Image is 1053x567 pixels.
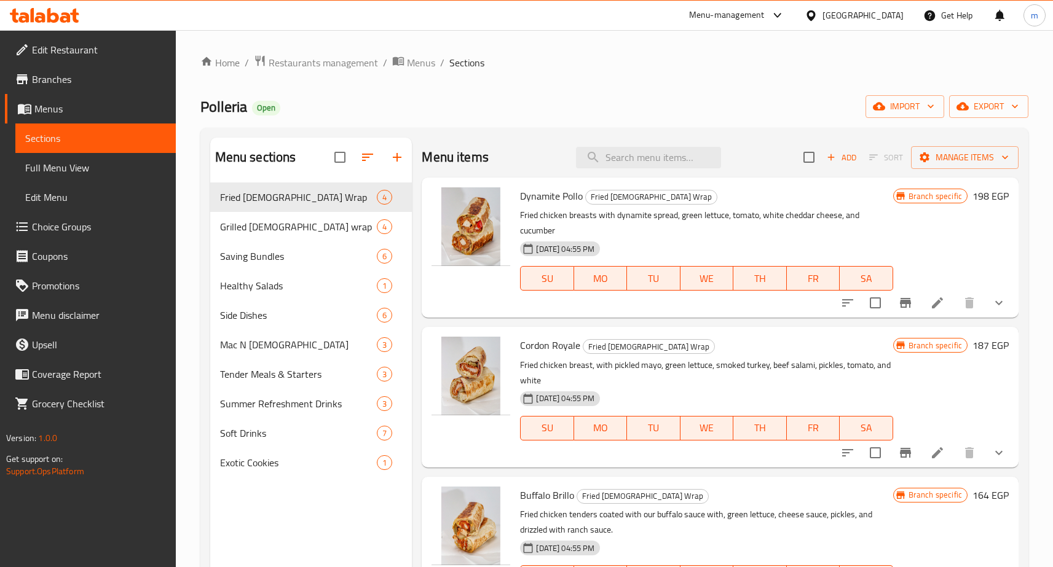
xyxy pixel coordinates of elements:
span: Add item [822,148,861,167]
span: Select to update [862,440,888,466]
button: TU [627,266,680,291]
span: 4 [377,192,392,203]
span: Manage items [921,150,1009,165]
span: Get support on: [6,451,63,467]
span: Fried [DEMOGRAPHIC_DATA] Wrap [577,489,708,503]
span: Summer Refreshment Drinks [220,396,377,411]
span: SU [526,270,569,287]
div: Mac N [DEMOGRAPHIC_DATA]3 [210,330,412,359]
div: items [377,337,392,352]
span: Grocery Checklist [32,396,166,411]
span: Edit Menu [25,190,166,205]
div: Mac N Chick [220,337,377,352]
span: Open [252,103,280,113]
span: [DATE] 04:55 PM [531,243,599,255]
button: export [949,95,1028,118]
span: Sort sections [353,143,382,172]
span: Sections [25,131,166,146]
button: SA [840,266,893,291]
div: items [377,396,392,411]
a: Edit menu item [930,445,945,460]
button: FR [787,266,840,291]
div: Healthy Salads1 [210,271,412,300]
button: delete [955,438,984,467]
span: 1.0.0 [38,430,57,446]
div: Menu-management [689,8,765,23]
img: Buffalo Brillo [432,487,510,565]
button: Branch-specific-item [891,288,920,318]
a: Edit menu item [930,295,945,310]
span: m [1031,9,1038,22]
div: items [377,426,392,440]
a: Branches [5,65,176,94]
button: SU [520,266,574,291]
h2: Menu items [422,148,489,166]
div: Fried Chick Wrap [583,339,715,354]
div: Tender Meals & Starters3 [210,359,412,389]
button: import [866,95,944,118]
span: Select section [796,144,822,170]
span: Select section first [861,148,911,167]
a: Upsell [5,330,176,359]
button: show more [984,438,1014,467]
span: FR [792,270,835,287]
span: [DATE] 04:55 PM [531,542,599,554]
span: 7 [377,428,392,439]
div: Summer Refreshment Drinks3 [210,389,412,418]
a: Coverage Report [5,359,176,389]
span: export [959,99,1019,114]
button: MO [574,266,628,291]
a: Grocery Checklist [5,389,176,418]
button: FR [787,416,840,440]
div: Exotic Cookies1 [210,448,412,477]
span: Cordon Royale [520,336,580,354]
span: Restaurants management [269,55,378,70]
span: Promotions [32,278,166,293]
span: Coverage Report [32,367,166,381]
span: TH [738,419,782,437]
li: / [383,55,387,70]
span: Mac N [DEMOGRAPHIC_DATA] [220,337,377,352]
span: Choice Groups [32,219,166,234]
span: Exotic Cookies [220,455,377,470]
button: Add [822,148,861,167]
div: items [377,249,392,264]
span: Coupons [32,249,166,264]
a: Edit Restaurant [5,35,176,65]
button: show more [984,288,1014,318]
span: Branch specific [904,190,967,202]
span: Tender Meals & Starters [220,367,377,381]
h2: Menu sections [215,148,296,166]
svg: Show Choices [992,295,1006,310]
li: / [245,55,249,70]
div: Fried Chick Wrap [585,190,717,205]
span: Side Dishes [220,308,377,323]
p: Fried chicken breast, with pickled mayo, green lettuce, smoked turkey, beef salami, pickles, toma... [520,358,893,388]
span: 3 [377,398,392,410]
li: / [440,55,444,70]
span: Healthy Salads [220,278,377,293]
div: Grilled Chick wrap [220,219,377,234]
svg: Show Choices [992,445,1006,460]
button: TH [733,416,787,440]
span: import [875,99,934,114]
div: Fried [DEMOGRAPHIC_DATA] Wrap4 [210,182,412,212]
button: WE [680,266,734,291]
div: Fried Chick Wrap [220,190,377,205]
nav: Menu sections [210,178,412,482]
a: Menus [5,94,176,123]
span: WE [685,270,729,287]
span: Upsell [32,337,166,352]
span: Dynamite Pollo [520,187,583,205]
span: TU [632,419,676,437]
a: Coupons [5,241,176,271]
span: 1 [377,457,392,469]
h6: 187 EGP [972,337,1009,354]
span: Fried [DEMOGRAPHIC_DATA] Wrap [220,190,377,205]
div: items [377,367,392,381]
span: Branch specific [904,340,967,351]
div: items [377,308,392,323]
